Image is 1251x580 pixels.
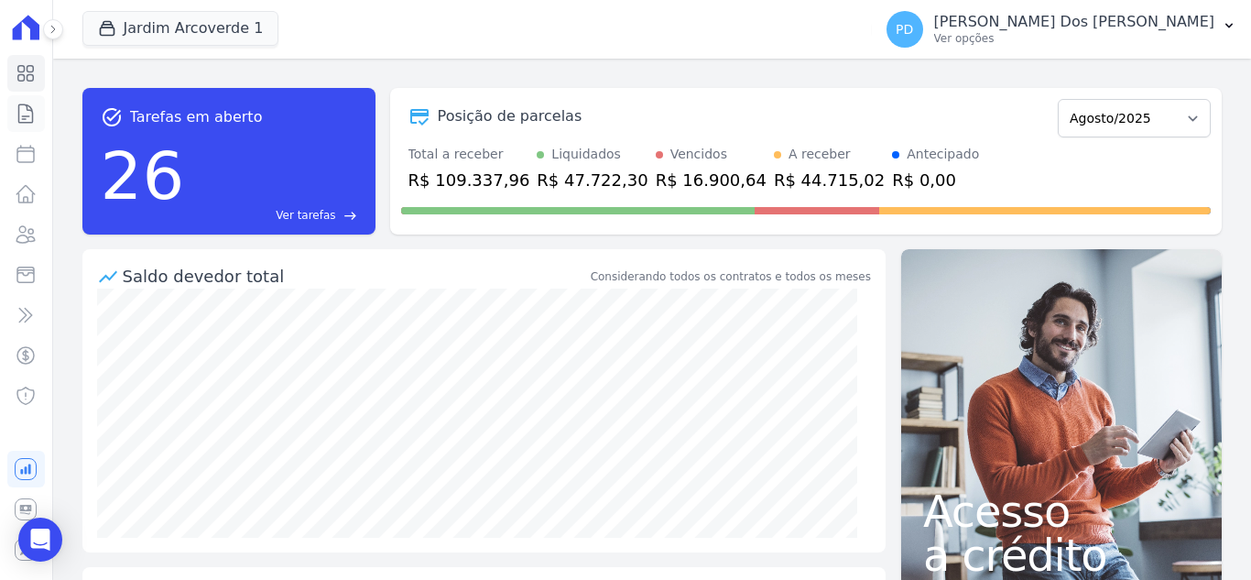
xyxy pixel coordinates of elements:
[408,168,530,192] div: R$ 109.337,96
[774,168,885,192] div: R$ 44.715,02
[537,168,647,192] div: R$ 47.722,30
[18,518,62,562] div: Open Intercom Messenger
[101,128,185,224] div: 26
[670,145,727,164] div: Vencidos
[408,145,530,164] div: Total a receber
[896,23,913,36] span: PD
[438,105,582,127] div: Posição de parcelas
[923,489,1200,533] span: Acesso
[591,268,871,285] div: Considerando todos os contratos e todos os meses
[907,145,979,164] div: Antecipado
[892,168,979,192] div: R$ 0,00
[934,31,1214,46] p: Ver opções
[101,106,123,128] span: task_alt
[923,533,1200,577] span: a crédito
[343,209,357,223] span: east
[276,207,335,224] span: Ver tarefas
[123,264,587,289] div: Saldo devedor total
[551,145,621,164] div: Liquidados
[934,13,1214,31] p: [PERSON_NAME] Dos [PERSON_NAME]
[656,168,767,192] div: R$ 16.900,64
[872,4,1251,55] button: PD [PERSON_NAME] Dos [PERSON_NAME] Ver opções
[82,11,279,46] button: Jardim Arcoverde 1
[130,106,263,128] span: Tarefas em aberto
[789,145,851,164] div: A receber
[191,207,356,224] a: Ver tarefas east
